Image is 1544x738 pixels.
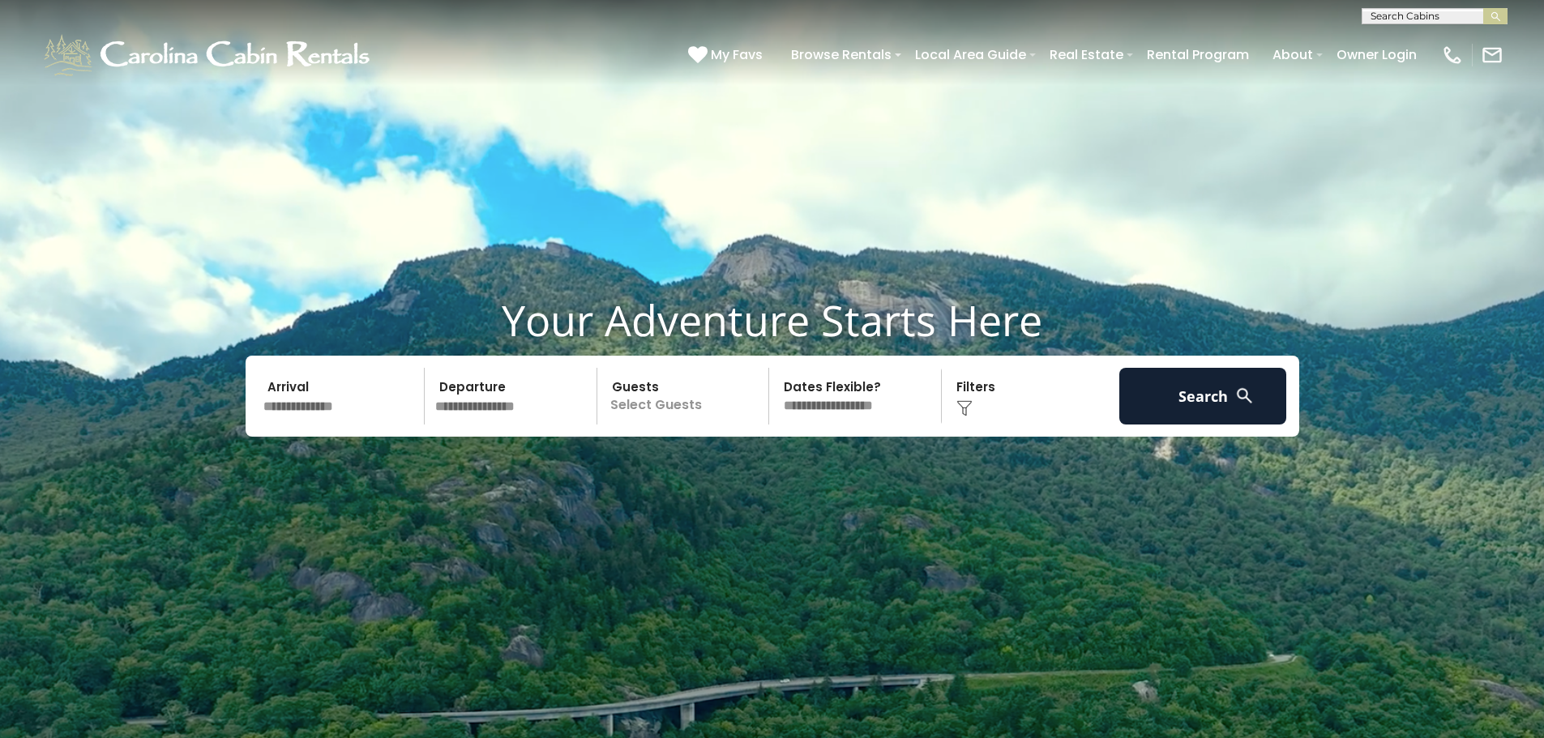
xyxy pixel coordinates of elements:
[783,41,900,69] a: Browse Rentals
[1234,386,1255,406] img: search-regular-white.png
[688,45,767,66] a: My Favs
[1139,41,1257,69] a: Rental Program
[1328,41,1425,69] a: Owner Login
[907,41,1034,69] a: Local Area Guide
[1119,368,1287,424] button: Search
[956,400,973,416] img: filter--v1.png
[1264,41,1321,69] a: About
[1441,44,1464,66] img: phone-regular-white.png
[711,45,763,65] span: My Favs
[602,368,769,424] p: Select Guests
[12,295,1532,345] h1: Your Adventure Starts Here
[1041,41,1131,69] a: Real Estate
[41,31,377,79] img: White-1-1-2.png
[1481,44,1503,66] img: mail-regular-white.png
